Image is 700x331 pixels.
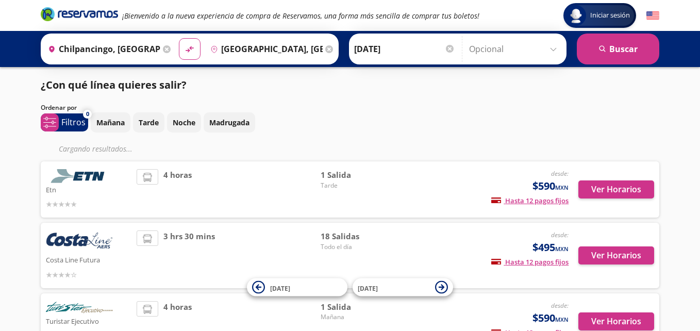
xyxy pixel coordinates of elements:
[321,312,393,322] span: Mañana
[321,230,393,242] span: 18 Salidas
[586,10,634,21] span: Iniciar sesión
[491,196,569,205] span: Hasta 12 pagos fijos
[41,103,77,112] p: Ordenar por
[270,284,290,292] span: [DATE]
[41,77,187,93] p: ¿Con qué línea quieres salir?
[321,169,393,181] span: 1 Salida
[551,301,569,310] em: desde:
[469,36,561,62] input: Opcional
[41,6,118,22] i: Brand Logo
[133,112,164,133] button: Tarde
[532,178,569,194] span: $590
[353,278,453,296] button: [DATE]
[46,253,131,266] p: Costa Line Futura
[41,113,88,131] button: 0Filtros
[578,180,654,198] button: Ver Horarios
[96,117,125,128] p: Mañana
[41,6,118,25] a: Brand Logo
[167,112,201,133] button: Noche
[204,112,255,133] button: Madrugada
[61,116,86,128] p: Filtros
[532,240,569,255] span: $495
[491,257,569,267] span: Hasta 12 pagos fijos
[578,246,654,264] button: Ver Horarios
[122,11,479,21] em: ¡Bienvenido a la nueva experiencia de compra de Reservamos, una forma más sencilla de comprar tus...
[209,117,249,128] p: Madrugada
[555,245,569,253] small: MXN
[91,112,130,133] button: Mañana
[86,110,89,119] span: 0
[59,144,132,154] em: Cargando resultados ...
[173,117,195,128] p: Noche
[46,315,131,327] p: Turistar Ejecutivo
[206,36,323,62] input: Buscar Destino
[354,36,455,62] input: Elegir Fecha
[46,230,113,253] img: Costa Line Futura
[555,316,569,323] small: MXN
[321,301,393,313] span: 1 Salida
[551,230,569,239] em: desde:
[646,9,659,22] button: English
[163,169,192,210] span: 4 horas
[321,181,393,190] span: Tarde
[247,278,347,296] button: [DATE]
[577,34,659,64] button: Buscar
[321,242,393,252] span: Todo el día
[46,183,131,195] p: Etn
[551,169,569,178] em: desde:
[139,117,159,128] p: Tarde
[46,169,113,183] img: Etn
[163,230,215,280] span: 3 hrs 30 mins
[578,312,654,330] button: Ver Horarios
[532,310,569,326] span: $590
[555,184,569,191] small: MXN
[358,284,378,292] span: [DATE]
[46,301,113,315] img: Turistar Ejecutivo
[44,36,160,62] input: Buscar Origen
